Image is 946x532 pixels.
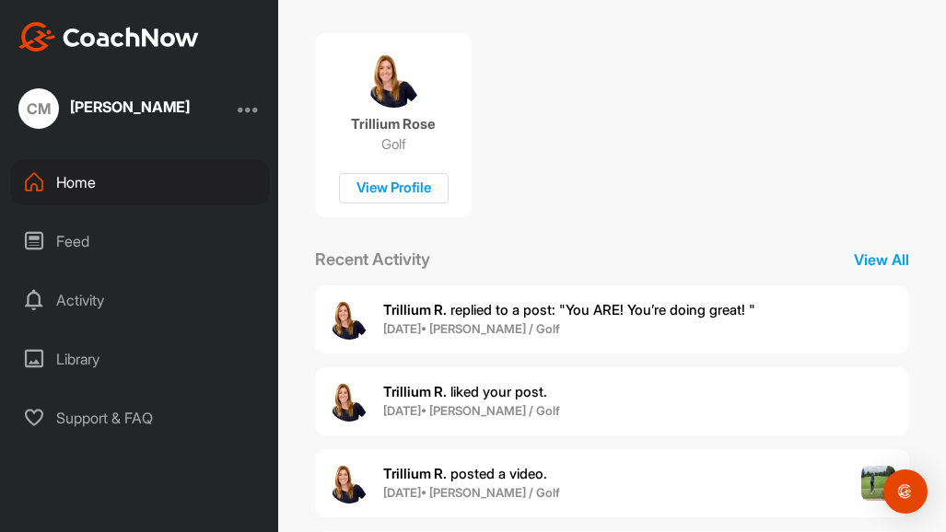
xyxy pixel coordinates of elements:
b: Trillium R. [383,383,447,400]
b: [DATE] • [PERSON_NAME] / Golf [383,485,560,500]
span: liked your post . [383,383,547,400]
img: user avatar [329,463,369,503]
p: Trillium Rose [351,115,436,133]
span: posted a video . [383,465,547,482]
p: View All [835,249,928,271]
b: [DATE] • [PERSON_NAME] / Golf [383,321,560,336]
img: post image [861,466,896,501]
img: user avatar [329,299,369,340]
img: coach avatar [366,52,422,108]
p: Recent Activity [297,247,449,272]
div: Support & FAQ [10,395,270,441]
b: [DATE] • [PERSON_NAME] / Golf [383,403,560,418]
b: Trillium R. [383,301,447,318]
div: View Profile [339,173,449,203]
img: CoachNow [18,22,199,52]
span: replied to a post : "You ARE! You’re doing great! " [383,301,755,318]
div: [PERSON_NAME] [70,99,190,114]
b: Trillium R. [383,465,447,482]
div: Home [10,159,270,205]
div: Open Intercom Messenger [883,469,928,514]
div: CM [18,88,59,129]
div: Library [10,336,270,382]
div: Activity [10,277,270,323]
p: Golf [381,135,406,154]
img: user avatar [329,381,369,422]
div: Feed [10,218,270,264]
